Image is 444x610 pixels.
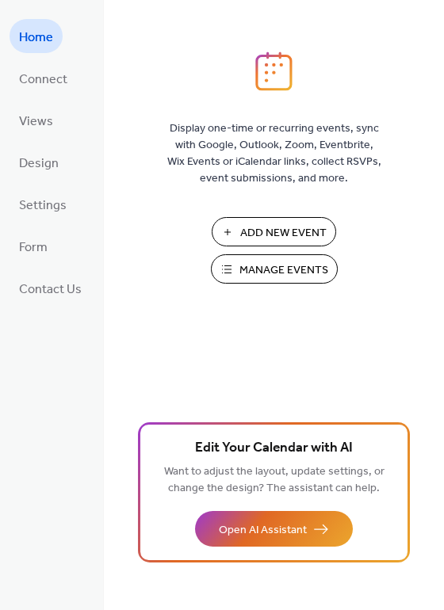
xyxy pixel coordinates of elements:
a: Form [10,229,57,263]
img: logo_icon.svg [255,51,292,91]
a: Design [10,145,68,179]
button: Manage Events [211,254,338,284]
span: Want to adjust the layout, update settings, or change the design? The assistant can help. [164,461,385,499]
span: Display one-time or recurring events, sync with Google, Outlook, Zoom, Eventbrite, Wix Events or ... [167,120,381,187]
a: Home [10,19,63,53]
span: Form [19,235,48,260]
span: Manage Events [239,262,328,279]
span: Add New Event [240,225,327,242]
span: Home [19,25,53,50]
span: Edit Your Calendar with AI [195,437,353,459]
a: Settings [10,187,76,221]
span: Open AI Assistant [219,522,307,539]
button: Open AI Assistant [195,511,353,547]
span: Connect [19,67,67,92]
span: Design [19,151,59,176]
span: Settings [19,193,67,218]
a: Views [10,103,63,137]
button: Add New Event [212,217,336,246]
span: Contact Us [19,277,82,302]
span: Views [19,109,53,134]
a: Contact Us [10,271,91,305]
a: Connect [10,61,77,95]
